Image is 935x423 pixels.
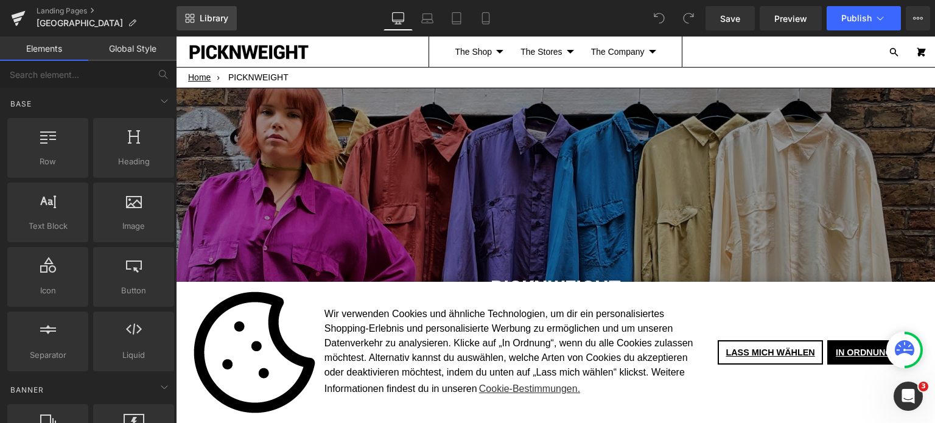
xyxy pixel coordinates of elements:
button: Redo [676,6,701,30]
a: Global Style [88,37,177,61]
span: Button [97,284,170,297]
span: Separator [11,349,85,362]
span: Publish [841,13,872,23]
span: Image [97,220,170,232]
span: Text Block [11,220,85,232]
span: PICKNWEIGHT [49,27,116,54]
span: 3 [919,382,928,391]
a: Home [12,27,38,54]
a: Laptop [413,6,442,30]
span: Wir verwenden Cookies und ähnliche Technologien, um dir ein personalisiertes Shopping-Erlebnis un... [149,270,532,362]
iframe: Intercom live chat [894,382,923,411]
a: Cookie-Bestimmungen. [301,343,407,362]
a: IN ORDNUNG [651,304,724,328]
span: Icon [11,284,85,297]
span: [GEOGRAPHIC_DATA] [37,18,123,28]
a: Desktop [383,6,413,30]
a: Preview [760,6,822,30]
span: Preview [774,12,807,25]
span: Save [720,12,740,25]
span: › [38,27,47,54]
img: PICKNWEIGHT [12,7,134,24]
a: New Library [177,6,237,30]
a: Mobile [471,6,500,30]
span: Liquid [97,349,170,362]
span: Banner [9,384,45,396]
span: Heading [97,155,170,168]
span: Base [9,98,33,110]
strong: PICKNWEIGHT [315,240,445,263]
a: LASS MICH WÄHLEN [542,304,647,328]
a: Landing Pages [37,6,177,16]
button: Undo [647,6,671,30]
img: PICKNWEIGHT - VINTAGE KILO STORE [18,255,139,377]
span: Library [200,13,228,24]
button: More [906,6,930,30]
button: Publish [827,6,901,30]
span: Row [11,155,85,168]
a: Tablet [442,6,471,30]
span: Close the cookie banner [734,312,741,320]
